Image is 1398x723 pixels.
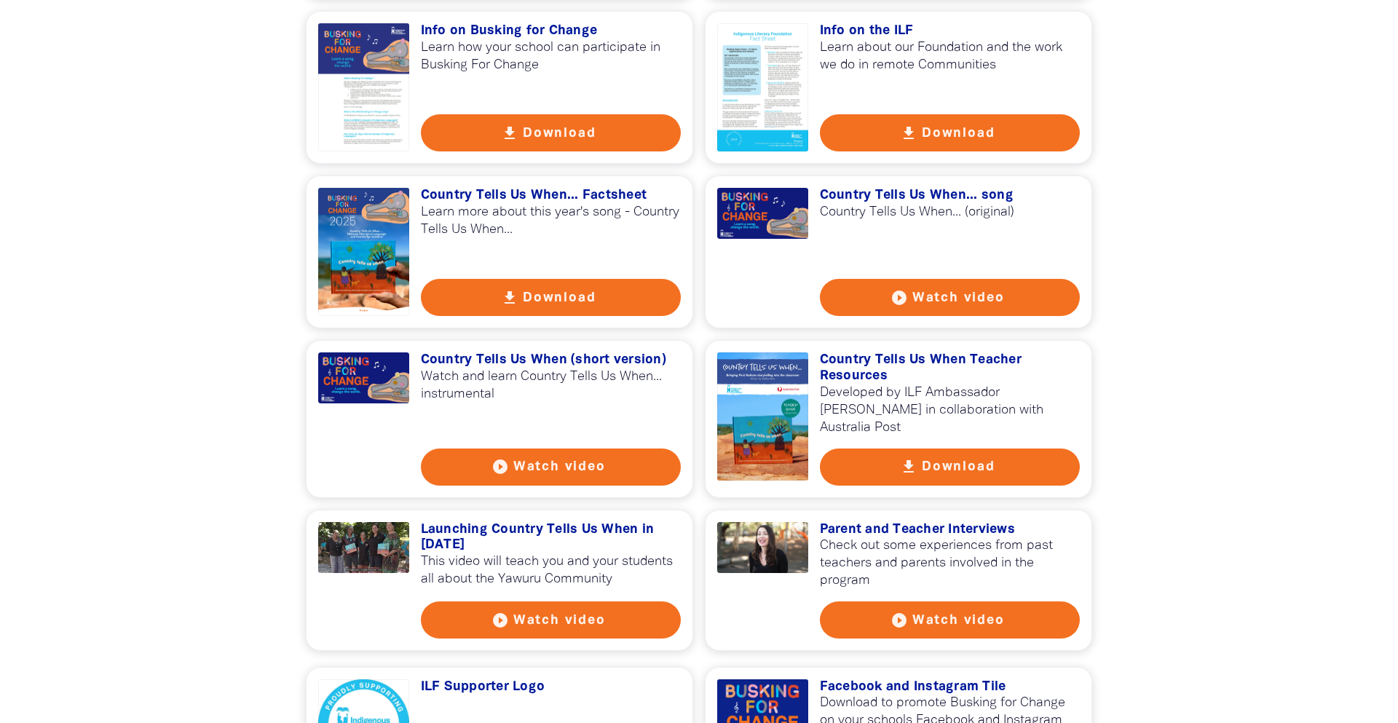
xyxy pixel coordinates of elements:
button: play_circle_filled Watch video [820,279,1081,316]
h3: Country Tells Us When Teacher Resources [820,352,1081,384]
i: get_app [501,289,518,307]
button: play_circle_filled Watch video [421,449,682,486]
h3: Parent and Teacher Interviews [820,522,1081,538]
h3: Country Tells Us When... song [820,188,1081,204]
h3: Info on the ILF [820,23,1081,39]
button: get_app Download [421,114,682,151]
i: get_app [501,125,518,142]
button: play_circle_filled Watch video [421,601,682,639]
button: get_app Download [820,449,1081,486]
i: play_circle_filled [890,612,908,629]
button: play_circle_filled Watch video [820,601,1081,639]
h3: Info on Busking for Change [421,23,682,39]
h3: Facebook and Instagram Tile [820,679,1081,695]
i: play_circle_filled [491,612,509,629]
h3: Country Tells Us When (short version) [421,352,682,368]
i: play_circle_filled [890,289,908,307]
button: get_app Download [820,114,1081,151]
h3: ILF Supporter Logo [421,679,682,695]
i: get_app [900,125,917,142]
button: get_app Download [421,279,682,316]
i: play_circle_filled [491,458,509,475]
h3: Country Tells Us When... Factsheet [421,188,682,204]
h3: Launching Country Tells Us When in [DATE] [421,522,682,553]
i: get_app [900,458,917,475]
